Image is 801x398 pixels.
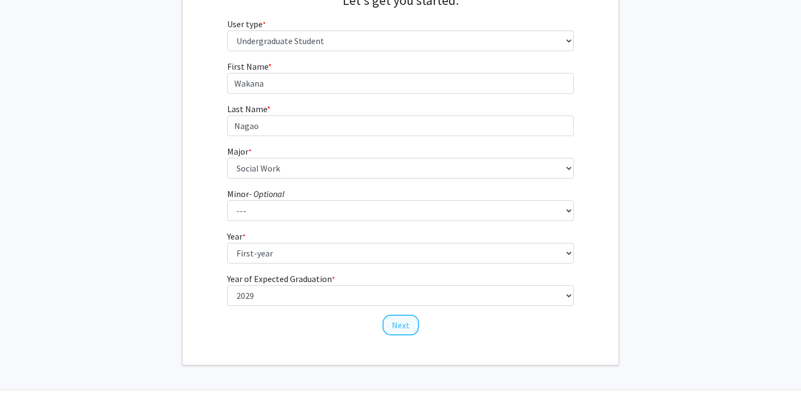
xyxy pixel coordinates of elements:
span: Last Name [227,103,267,114]
label: Minor [227,187,284,200]
label: Year [227,230,246,243]
i: - Optional [249,188,284,199]
label: Year of Expected Graduation [227,272,335,285]
label: Major [227,145,252,158]
span: First Name [227,61,268,72]
button: Next [383,315,419,335]
label: User type [227,17,266,30]
iframe: Chat [8,349,46,390]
